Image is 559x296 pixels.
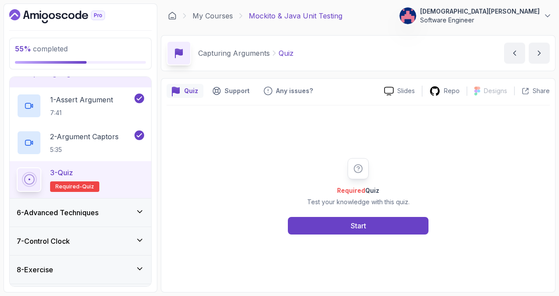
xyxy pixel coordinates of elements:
p: [DEMOGRAPHIC_DATA][PERSON_NAME] [420,7,540,16]
button: Support button [207,84,255,98]
p: 5:35 [50,145,119,154]
p: Software Engineer [420,16,540,25]
h3: 6 - Advanced Techniques [17,207,98,218]
p: 1 - Assert Argument [50,94,113,105]
button: Start [288,217,428,235]
button: 8-Exercise [10,256,151,284]
button: previous content [504,43,525,64]
button: 1-Assert Argument7:41 [17,94,144,118]
p: Designs [484,87,507,95]
a: Dashboard [9,9,125,23]
span: 55 % [15,44,31,53]
p: Quiz [184,87,198,95]
h2: Quiz [307,186,410,195]
p: Quiz [279,48,294,58]
p: Support [225,87,250,95]
button: next content [529,43,550,64]
span: completed [15,44,68,53]
button: user profile image[DEMOGRAPHIC_DATA][PERSON_NAME]Software Engineer [399,7,552,25]
p: 7:41 [50,108,113,117]
p: Any issues? [276,87,313,95]
a: Slides [377,87,422,96]
button: 3-QuizRequired-quiz [17,167,144,192]
a: My Courses [192,11,233,21]
span: quiz [82,183,94,190]
h3: 7 - Control Clock [17,236,70,246]
p: Repo [444,87,460,95]
h3: 8 - Exercise [17,264,53,275]
div: Start [351,220,366,231]
button: 2-Argument Captors5:35 [17,130,144,155]
button: 6-Advanced Techniques [10,199,151,227]
p: Test your knowledge with this quiz. [307,198,410,206]
a: Repo [422,86,467,97]
img: user profile image [399,7,416,24]
button: Feedback button [258,84,318,98]
p: 2 - Argument Captors [50,131,119,142]
p: Capturing Arguments [198,48,270,58]
p: Share [533,87,550,95]
span: Required [337,187,365,194]
button: Share [514,87,550,95]
button: quiz button [167,84,203,98]
p: 3 - Quiz [50,167,73,178]
button: 7-Control Clock [10,227,151,255]
a: Dashboard [168,11,177,20]
span: Required- [55,183,82,190]
p: Mockito & Java Unit Testing [249,11,342,21]
p: Slides [397,87,415,95]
